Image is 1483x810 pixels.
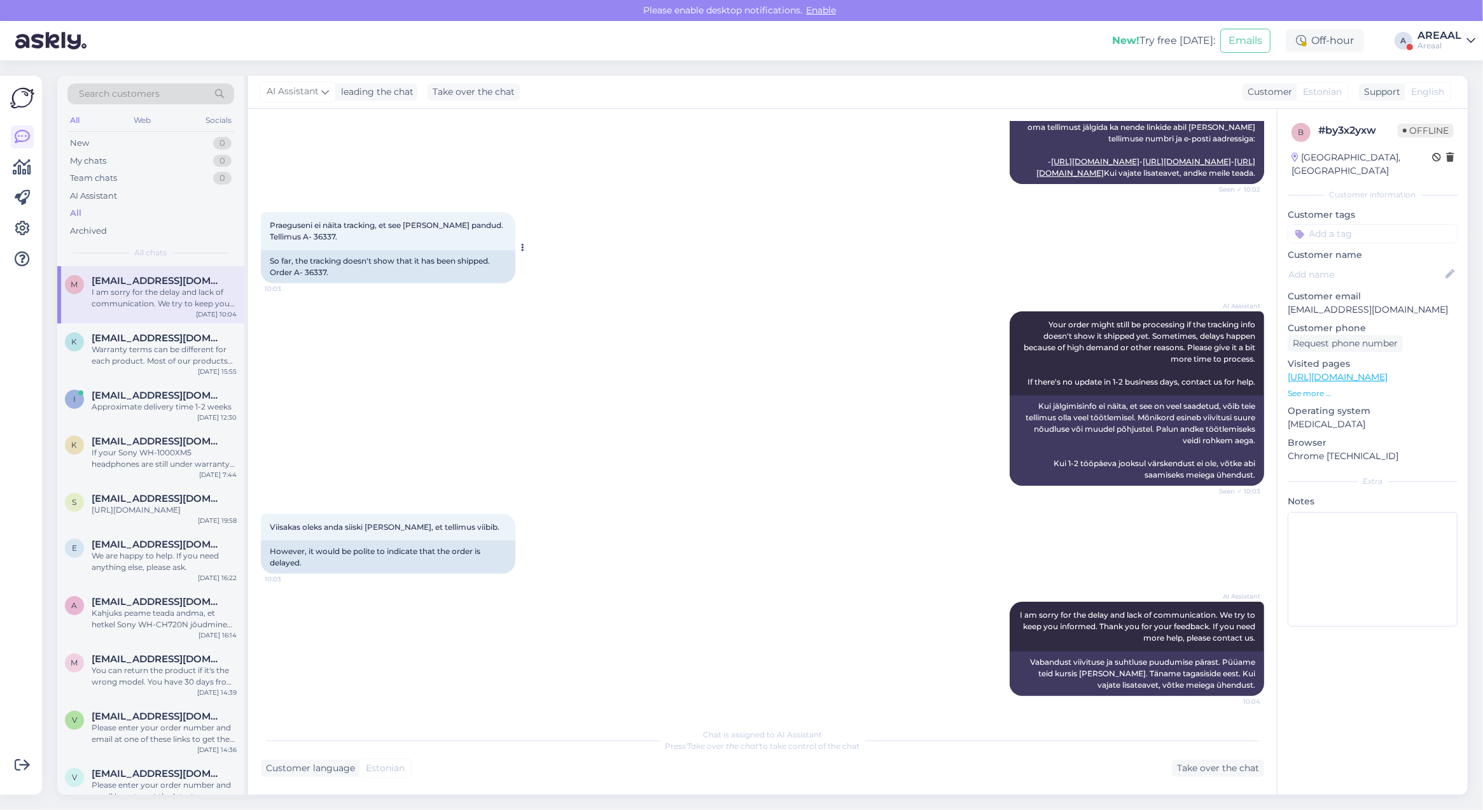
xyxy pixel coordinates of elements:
span: 10:03 [265,574,312,584]
span: i [73,394,76,404]
p: [MEDICAL_DATA] [1288,418,1458,431]
div: Please enter your order number and email here to get the latest information on your order: - [URL... [92,779,237,802]
div: [URL][DOMAIN_NAME] [92,504,237,516]
div: Request phone number [1288,335,1403,352]
span: Offline [1398,124,1454,138]
div: [DATE] 16:22 [198,573,237,583]
span: ejietvisi@gmail.com [92,539,224,550]
a: AREAALAreaal [1417,31,1475,51]
span: marge24roomus@gmail.com [92,275,224,287]
span: Estonian [1303,85,1342,99]
div: Socials [203,112,234,129]
div: We are happy to help. If you need anything else, please ask. [92,550,237,573]
div: [DATE] 10:04 [196,309,237,319]
span: Enable [802,4,840,16]
div: Extra [1288,476,1458,487]
button: Emails [1220,29,1271,53]
span: AI Assistant [1213,592,1260,601]
span: Press to take control of the chat [665,741,860,751]
div: You can return the product if it's the wrong model. You have 30 days from when you get the produc... [92,665,237,688]
div: [DATE] 12:30 [197,413,237,422]
input: Add name [1288,267,1443,281]
div: Off-hour [1286,29,1364,52]
div: 0 [213,155,232,167]
div: Web [132,112,154,129]
div: Customer [1243,85,1292,99]
div: Please enter your order number and email at one of these links to get the latest information on y... [92,722,237,745]
span: m [71,280,78,289]
div: New [70,137,89,150]
span: AI Assistant [1213,301,1260,311]
span: b [1298,127,1304,137]
div: Team chats [70,172,117,185]
div: Areaal [1417,41,1461,51]
div: Archived [70,225,107,238]
a: [URL][DOMAIN_NAME] [1143,157,1231,166]
p: Browser [1288,436,1458,450]
span: kirsika.ani@outlook.com [92,332,224,344]
div: Warranty terms can be different for each product. Most of our products have a 2-year warranty for... [92,344,237,367]
span: veste4@inbox.lv [92,768,224,779]
input: Add a tag [1288,224,1458,243]
span: v [72,772,77,782]
p: Customer phone [1288,322,1458,335]
div: 0 [213,137,232,150]
span: Seen ✓ 10:03 [1213,487,1260,496]
span: 10:03 [265,284,312,294]
span: supergilmanov@gmail.com [92,493,224,504]
div: Try free [DATE]: [1112,33,1215,48]
div: All [70,207,81,220]
img: Askly Logo [10,86,34,110]
span: kaimoyt@gmail.com [92,436,224,447]
b: New! [1112,34,1139,46]
span: I am sorry for the delay and lack of communication. We try to keep you informed. Thank you for yo... [1020,610,1257,643]
span: 10:04 [1213,697,1260,706]
span: s [73,497,77,507]
div: [DATE] 14:39 [197,688,237,697]
div: All [67,112,82,129]
span: Your order might still be processing if the tracking info doesn't show it shipped yet. Sometimes,... [1024,320,1257,387]
div: However, it would be polite to indicate that the order is delayed. [261,541,515,574]
span: iraspi@mail.ru [92,390,224,401]
span: Seen ✓ 10:02 [1213,185,1260,194]
div: # by3x2yxw [1318,123,1398,138]
div: Customer information [1288,189,1458,201]
a: [URL][DOMAIN_NAME] [1288,371,1388,383]
i: 'Take over the chat' [686,741,760,751]
div: [GEOGRAPHIC_DATA], [GEOGRAPHIC_DATA] [1292,151,1432,178]
p: Customer name [1288,248,1458,262]
div: If your Sony WH-1000XM5 headphones are still under warranty and the problem is a manufacturing de... [92,447,237,470]
div: Kahjuks peame teada andma, et hetkel Sony WH-CH720N jõudmine meie lattu on hilinenud. [GEOGRAPHIC... [92,607,237,630]
div: Kui jälgimisinfo ei näita, et see on veel saadetud, võib teie tellimus olla veel töötlemisel. Mõn... [1010,395,1264,486]
p: Visited pages [1288,357,1458,371]
div: [DATE] 15:55 [198,367,237,376]
p: See more ... [1288,388,1458,399]
p: Notes [1288,495,1458,508]
a: [URL][DOMAIN_NAME] [1051,157,1139,166]
div: Teie 28. augusti tellimus peaks olema saabunud, kui tarneaeg oli 1-5 tööpäeva. Kui te pole [PERSO... [1010,82,1264,184]
div: So far, the tracking doesn't show that it has been shipped. Order A- 36337. [261,250,515,283]
span: veste4@inbox.lv [92,711,224,722]
span: AI Assistant [267,85,319,99]
div: [DATE] 7:44 [199,470,237,480]
span: e [72,543,77,553]
span: Praeguseni ei näita tracking, et see [PERSON_NAME] pandud. Tellimus A- 36337. [270,220,505,241]
div: AI Assistant [70,190,117,202]
div: Customer language [261,762,355,775]
span: annaostleb@gmail.com [92,596,224,607]
p: Chrome [TECHNICAL_ID] [1288,450,1458,463]
p: [EMAIL_ADDRESS][DOMAIN_NAME] [1288,303,1458,316]
div: [DATE] 19:58 [198,516,237,525]
span: Search customers [79,87,160,101]
div: leading the chat [336,85,414,99]
div: I am sorry for the delay and lack of communication. We try to keep you informed. Thank you for yo... [92,287,237,309]
div: [DATE] 14:36 [197,745,237,755]
div: AREAAL [1417,31,1461,41]
div: My chats [70,155,106,167]
span: All chats [135,247,167,259]
p: Customer email [1288,290,1458,303]
div: 0 [213,172,232,185]
span: English [1411,85,1444,99]
span: m [71,658,78,667]
div: Take over the chat [1172,760,1264,777]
